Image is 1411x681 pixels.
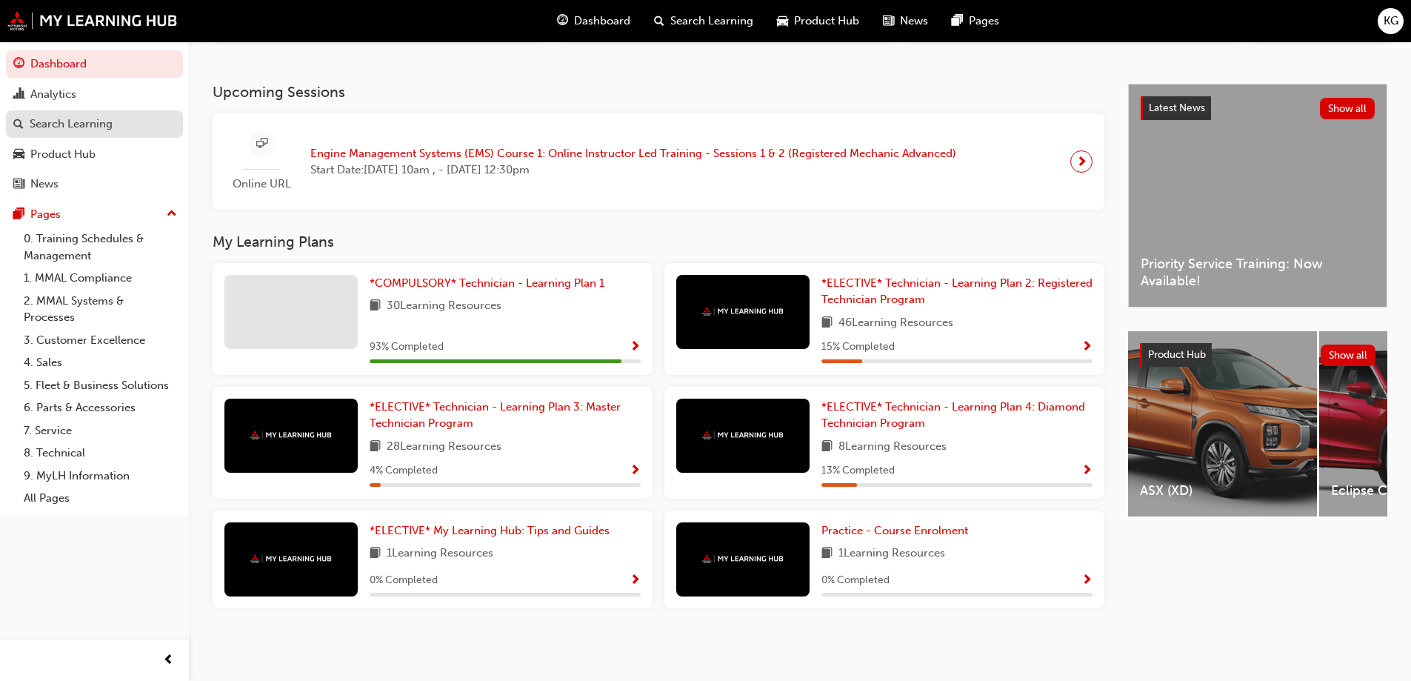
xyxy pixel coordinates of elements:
[13,58,24,71] span: guage-icon
[370,297,381,316] span: book-icon
[1081,465,1093,478] span: Show Progress
[821,524,968,537] span: Practice - Course Enrolment
[1148,348,1206,361] span: Product Hub
[838,314,953,333] span: 46 Learning Resources
[370,462,438,479] span: 4 % Completed
[13,148,24,162] span: car-icon
[821,572,890,589] span: 0 % Completed
[18,351,183,374] a: 4. Sales
[250,431,332,440] img: mmal
[6,201,183,228] button: Pages
[1128,84,1387,308] a: Latest NewsShow allPriority Service Training: Now Available!
[1140,343,1375,367] a: Product HubShow all
[13,208,24,222] span: pages-icon
[6,81,183,108] a: Analytics
[1320,98,1375,119] button: Show all
[1141,96,1375,120] a: Latest NewsShow all
[163,651,174,670] span: prev-icon
[630,462,641,480] button: Show Progress
[702,431,784,440] img: mmal
[7,11,178,30] img: mmal
[13,88,24,102] span: chart-icon
[821,314,833,333] span: book-icon
[1081,574,1093,588] span: Show Progress
[821,462,895,479] span: 13 % Completed
[387,545,493,563] span: 1 Learning Resources
[821,438,833,456] span: book-icon
[1321,345,1376,366] button: Show all
[224,176,298,193] span: Online URL
[670,13,753,30] span: Search Learning
[1081,341,1093,354] span: Show Progress
[387,297,501,316] span: 30 Learning Resources
[557,12,568,30] span: guage-icon
[18,374,183,397] a: 5. Fleet & Business Solutions
[642,6,765,36] a: search-iconSearch Learning
[1081,571,1093,590] button: Show Progress
[30,206,61,223] div: Pages
[1149,102,1205,114] span: Latest News
[18,419,183,442] a: 7. Service
[630,574,641,588] span: Show Progress
[213,233,1104,250] h3: My Learning Plans
[1081,338,1093,356] button: Show Progress
[765,6,871,36] a: car-iconProduct Hub
[30,86,76,103] div: Analytics
[370,276,604,290] span: *COMPULSORY* Technician - Learning Plan 1
[30,146,96,163] div: Product Hub
[702,307,784,316] img: mmal
[18,329,183,352] a: 3. Customer Excellence
[1378,8,1404,34] button: KG
[838,438,947,456] span: 8 Learning Resources
[370,545,381,563] span: book-icon
[574,13,630,30] span: Dashboard
[777,12,788,30] span: car-icon
[167,205,177,224] span: up-icon
[18,290,183,329] a: 2. MMAL Systems & Processes
[940,6,1011,36] a: pages-iconPages
[702,554,784,564] img: mmal
[545,6,642,36] a: guage-iconDashboard
[30,176,59,193] div: News
[370,339,444,356] span: 93 % Completed
[821,545,833,563] span: book-icon
[821,399,1093,432] a: *ELECTIVE* Technician - Learning Plan 4: Diamond Technician Program
[6,110,183,138] a: Search Learning
[256,135,267,153] span: sessionType_ONLINE_URL-icon
[1076,151,1087,172] span: next-icon
[250,554,332,564] img: mmal
[883,12,894,30] span: news-icon
[630,571,641,590] button: Show Progress
[310,145,956,162] span: Engine Management Systems (EMS) Course 1: Online Instructor Led Training - Sessions 1 & 2 (Regist...
[821,276,1093,307] span: *ELECTIVE* Technician - Learning Plan 2: Registered Technician Program
[838,545,945,563] span: 1 Learning Resources
[370,438,381,456] span: book-icon
[821,275,1093,308] a: *ELECTIVE* Technician - Learning Plan 2: Registered Technician Program
[630,338,641,356] button: Show Progress
[370,572,438,589] span: 0 % Completed
[630,341,641,354] span: Show Progress
[6,47,183,201] button: DashboardAnalyticsSearch LearningProduct HubNews
[13,118,24,131] span: search-icon
[821,522,974,539] a: Practice - Course Enrolment
[1140,482,1305,499] span: ASX (XD)
[1384,13,1398,30] span: KG
[1081,462,1093,480] button: Show Progress
[821,339,895,356] span: 15 % Completed
[1128,331,1317,516] a: ASX (XD)
[6,141,183,168] a: Product Hub
[387,438,501,456] span: 28 Learning Resources
[30,116,113,133] div: Search Learning
[821,400,1085,431] span: *ELECTIVE* Technician - Learning Plan 4: Diamond Technician Program
[370,275,610,292] a: *COMPULSORY* Technician - Learning Plan 1
[310,162,956,179] span: Start Date: [DATE] 10am , - [DATE] 12:30pm
[654,12,664,30] span: search-icon
[18,465,183,488] a: 9. MyLH Information
[224,125,1093,199] a: Online URLEngine Management Systems (EMS) Course 1: Online Instructor Led Training - Sessions 1 &...
[6,170,183,198] a: News
[13,178,24,191] span: news-icon
[794,13,859,30] span: Product Hub
[952,12,963,30] span: pages-icon
[630,465,641,478] span: Show Progress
